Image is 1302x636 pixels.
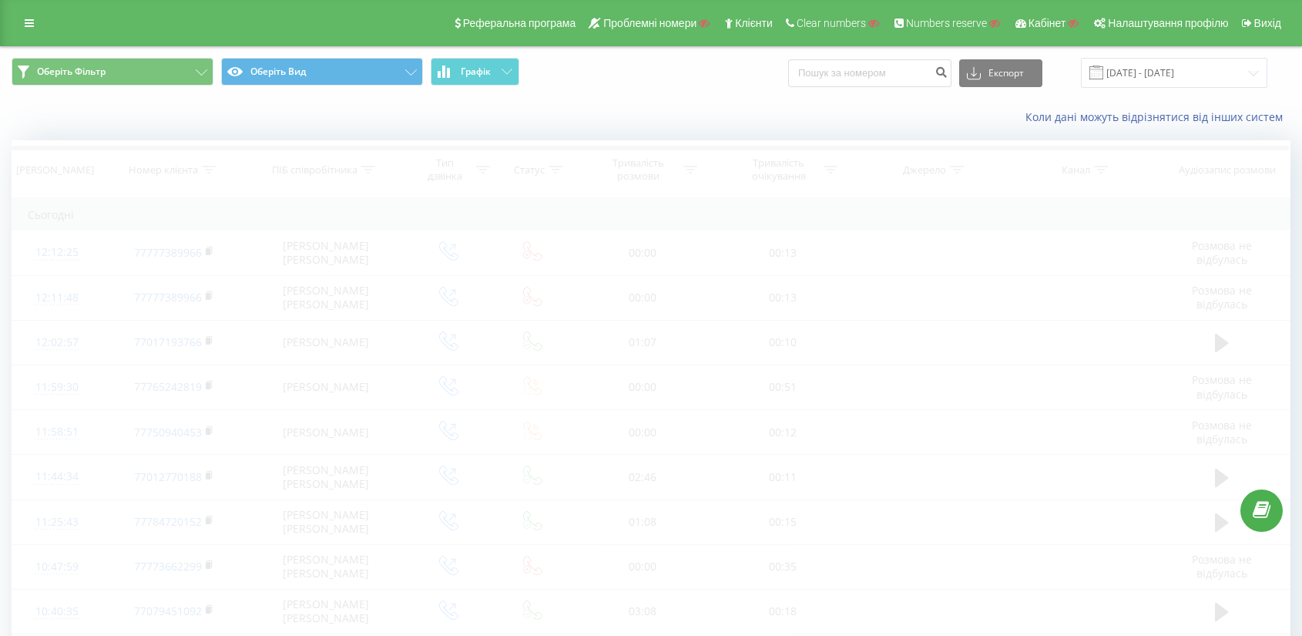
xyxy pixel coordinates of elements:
[221,58,423,86] button: Оберіть Вид
[1254,17,1281,29] span: Вихід
[37,66,106,78] span: Оберіть Фільтр
[1108,17,1228,29] span: Налаштування профілю
[1025,109,1290,124] a: Коли дані можуть відрізнятися вiд інших систем
[463,17,576,29] span: Реферальна програма
[788,59,951,87] input: Пошук за номером
[603,17,696,29] span: Проблемні номери
[12,58,213,86] button: Оберіть Фільтр
[735,17,773,29] span: Клієнти
[959,59,1042,87] button: Експорт
[1029,17,1066,29] span: Кабінет
[461,66,491,77] span: Графік
[431,58,519,86] button: Графік
[797,17,866,29] span: Clear numbers
[906,17,987,29] span: Numbers reserve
